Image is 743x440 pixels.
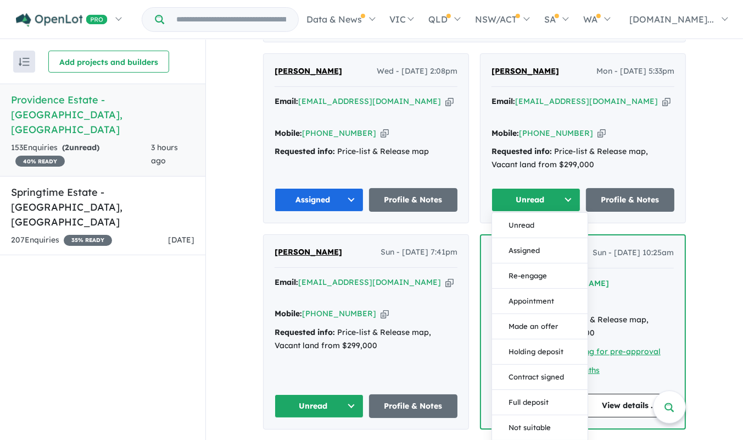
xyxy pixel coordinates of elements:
button: Copy [445,277,454,288]
a: [EMAIL_ADDRESS][DOMAIN_NAME] [515,96,658,106]
button: Copy [597,128,606,139]
span: 2 [65,142,69,152]
span: [DATE] [168,235,194,245]
button: Unread [492,213,588,238]
button: Contract signed [492,365,588,390]
a: Profile & Notes [369,394,458,418]
h5: Providence Estate - [GEOGRAPHIC_DATA] , [GEOGRAPHIC_DATA] [11,92,194,137]
a: [PHONE_NUMBER] [302,309,376,318]
strong: Requested info: [275,327,335,337]
button: Made an offer [492,314,588,339]
strong: Email: [491,96,515,106]
button: Add projects and builders [48,51,169,73]
a: [PERSON_NAME] [275,65,342,78]
span: 35 % READY [64,235,112,246]
button: Re-engage [492,263,588,289]
a: [PERSON_NAME] [491,65,559,78]
div: Price-list & Release map [275,145,457,158]
button: Unread [275,394,364,418]
span: [PERSON_NAME] [275,247,342,257]
span: [PERSON_NAME] [275,66,342,76]
button: Full deposit [492,390,588,415]
span: Sun - [DATE] 7:41pm [381,246,457,259]
a: Looking for pre-approval [564,346,661,356]
strong: ( unread) [62,142,99,152]
strong: Requested info: [491,146,552,156]
strong: Requested info: [275,146,335,156]
h5: Springtime Estate - [GEOGRAPHIC_DATA] , [GEOGRAPHIC_DATA] [11,185,194,229]
span: 40 % READY [15,156,65,167]
button: Assigned [492,238,588,263]
button: Copy [662,96,671,107]
button: Appointment [492,289,588,314]
a: [EMAIL_ADDRESS][DOMAIN_NAME] [298,96,441,106]
a: [EMAIL_ADDRESS][DOMAIN_NAME] [298,277,441,287]
strong: Mobile: [491,128,519,138]
img: sort.svg [19,58,30,66]
div: 207 Enquir ies [11,234,112,247]
span: [DOMAIN_NAME]... [629,14,714,25]
a: Profile & Notes [369,188,458,212]
a: [PHONE_NUMBER] [519,128,593,138]
button: Copy [381,128,389,139]
div: 153 Enquir ies [11,141,151,168]
a: View details ... [586,394,674,417]
button: Holding deposit [492,339,588,365]
strong: Email: [275,96,298,106]
span: 3 hours ago [151,142,178,166]
a: [PHONE_NUMBER] [302,128,376,138]
button: Copy [381,308,389,320]
span: [PERSON_NAME] [491,66,559,76]
div: Price-list & Release map, Vacant land from $299,000 [491,145,674,172]
a: Profile & Notes [586,188,675,212]
button: Copy [445,96,454,107]
span: Wed - [DATE] 2:08pm [377,65,457,78]
div: Price-list & Release map, Vacant land from $299,000 [275,326,457,353]
span: Sun - [DATE] 10:25am [593,246,674,260]
strong: Email: [275,277,298,287]
span: Mon - [DATE] 5:33pm [596,65,674,78]
input: Try estate name, suburb, builder or developer [166,8,296,31]
button: Unread [491,188,580,212]
button: Assigned [275,188,364,212]
strong: Mobile: [275,128,302,138]
strong: Mobile: [275,309,302,318]
img: Openlot PRO Logo White [16,13,108,27]
a: [PERSON_NAME] [275,246,342,259]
